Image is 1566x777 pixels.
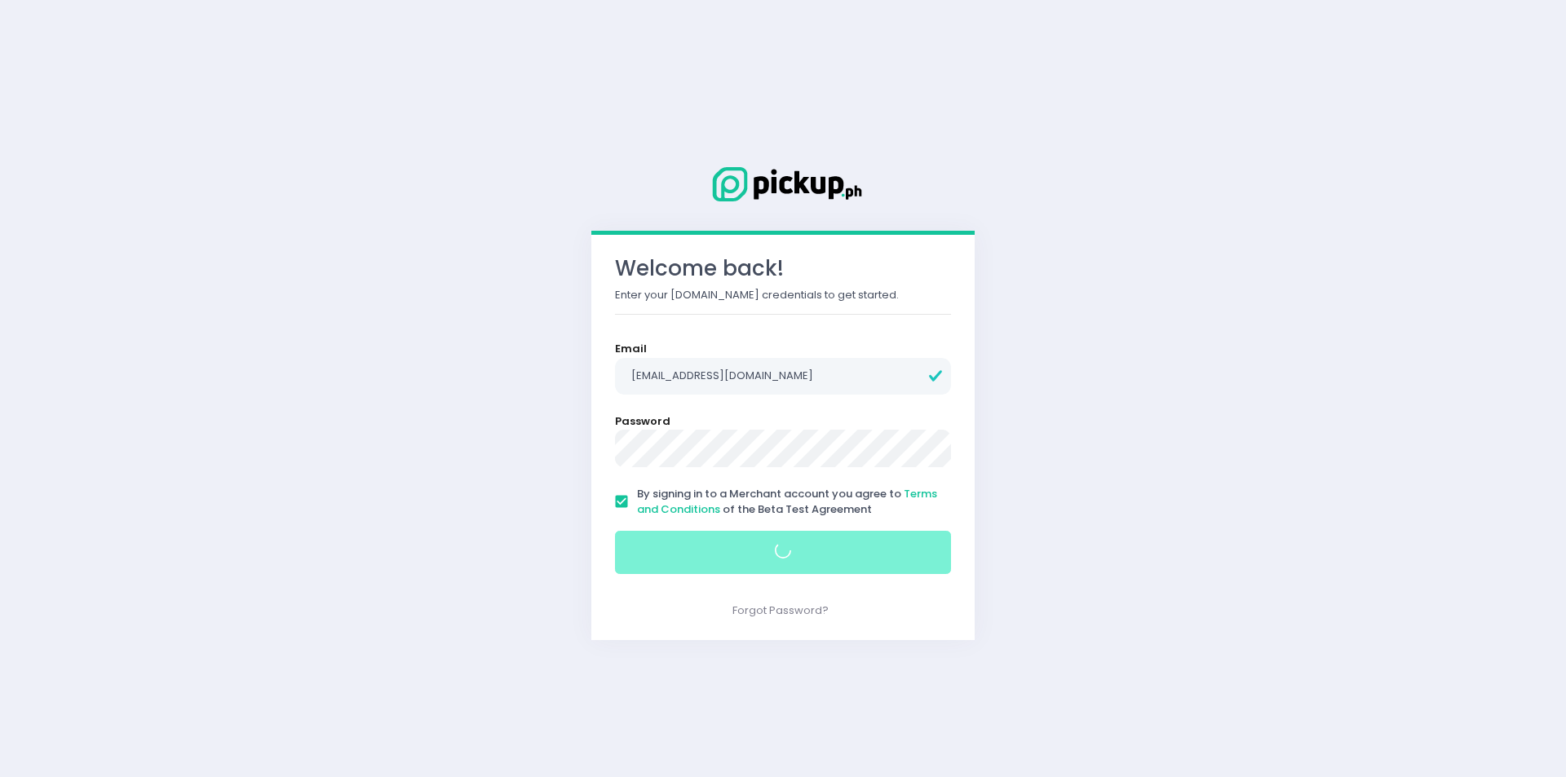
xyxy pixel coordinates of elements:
[637,486,937,518] span: By signing in to a Merchant account you agree to of the Beta Test Agreement
[732,603,829,618] a: Forgot Password?
[615,358,951,395] input: Email
[615,413,670,430] label: Password
[637,486,937,518] a: Terms and Conditions
[615,341,647,357] label: Email
[615,287,951,303] p: Enter your [DOMAIN_NAME] credentials to get started.
[615,256,951,281] h3: Welcome back!
[701,164,865,205] img: Logo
